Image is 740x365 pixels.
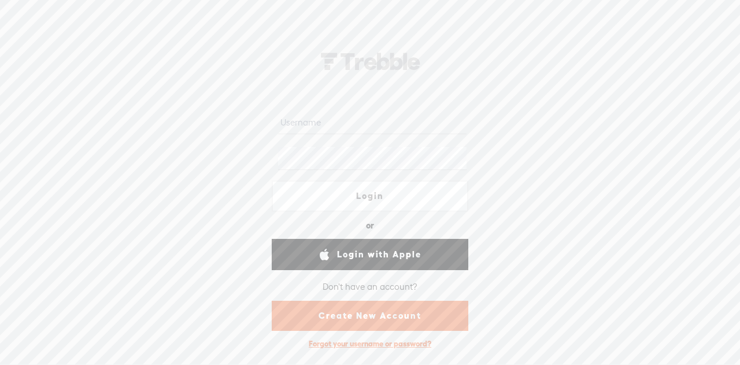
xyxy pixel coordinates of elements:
[323,274,417,298] div: Don't have an account?
[303,333,437,355] div: Forgot your username or password?
[272,180,468,212] a: Login
[278,112,466,134] input: Username
[272,239,468,270] a: Login with Apple
[272,301,468,331] a: Create New Account
[366,216,374,235] div: or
